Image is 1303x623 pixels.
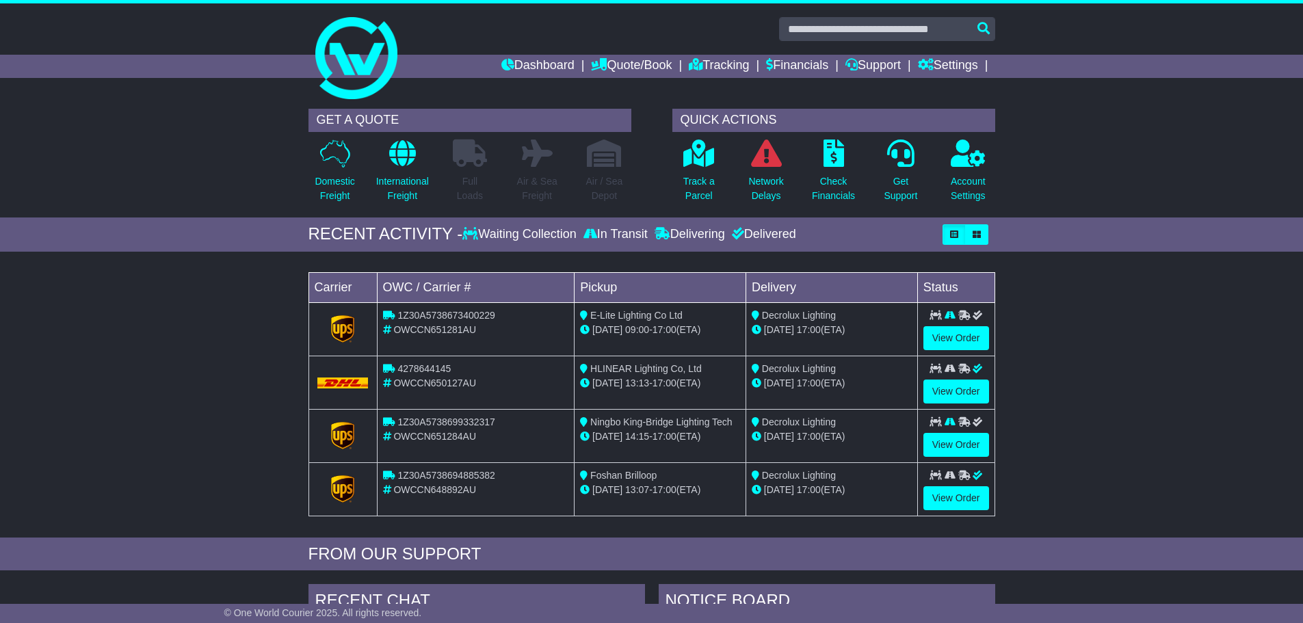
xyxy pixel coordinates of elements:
[845,55,901,78] a: Support
[884,174,917,203] p: Get Support
[797,324,821,335] span: 17:00
[764,484,794,495] span: [DATE]
[393,484,476,495] span: OWCCN648892AU
[797,377,821,388] span: 17:00
[331,315,354,343] img: GetCarrierServiceLogo
[575,272,746,302] td: Pickup
[397,363,451,374] span: 4278644145
[683,174,715,203] p: Track a Parcel
[653,484,676,495] span: 17:00
[728,227,796,242] div: Delivered
[580,429,740,444] div: - (ETA)
[812,174,855,203] p: Check Financials
[397,470,495,481] span: 1Z30A5738694885382
[331,422,354,449] img: GetCarrierServiceLogo
[308,272,377,302] td: Carrier
[950,139,986,211] a: AccountSettings
[591,55,672,78] a: Quote/Book
[517,174,557,203] p: Air & Sea Freight
[923,433,989,457] a: View Order
[653,324,676,335] span: 17:00
[462,227,579,242] div: Waiting Collection
[625,431,649,442] span: 14:15
[748,174,783,203] p: Network Delays
[653,431,676,442] span: 17:00
[923,486,989,510] a: View Order
[651,227,728,242] div: Delivering
[625,377,649,388] span: 13:13
[308,544,995,564] div: FROM OUR SUPPORT
[580,376,740,390] div: - (ETA)
[762,310,836,321] span: Decrolux Lighting
[883,139,918,211] a: GetSupport
[748,139,784,211] a: NetworkDelays
[766,55,828,78] a: Financials
[951,174,986,203] p: Account Settings
[659,584,995,621] div: NOTICE BOARD
[393,324,476,335] span: OWCCN651281AU
[377,272,575,302] td: OWC / Carrier #
[224,607,422,618] span: © One World Courier 2025. All rights reserved.
[923,326,989,350] a: View Order
[453,174,487,203] p: Full Loads
[797,431,821,442] span: 17:00
[376,174,429,203] p: International Freight
[592,377,622,388] span: [DATE]
[764,324,794,335] span: [DATE]
[590,416,733,427] span: Ningbo King-Bridge Lighting Tech
[592,431,622,442] span: [DATE]
[762,363,836,374] span: Decrolux Lighting
[762,416,836,427] span: Decrolux Lighting
[315,174,354,203] p: Domestic Freight
[752,376,912,390] div: (ETA)
[752,429,912,444] div: (ETA)
[501,55,575,78] a: Dashboard
[393,431,476,442] span: OWCCN651284AU
[625,324,649,335] span: 09:00
[308,224,463,244] div: RECENT ACTIVITY -
[397,310,495,321] span: 1Z30A5738673400229
[580,227,651,242] div: In Transit
[592,324,622,335] span: [DATE]
[590,363,702,374] span: HLINEAR Lighting Co, Ltd
[762,470,836,481] span: Decrolux Lighting
[376,139,430,211] a: InternationalFreight
[653,377,676,388] span: 17:00
[923,380,989,403] a: View Order
[689,55,749,78] a: Tracking
[393,377,476,388] span: OWCCN650127AU
[752,483,912,497] div: (ETA)
[317,377,369,388] img: DHL.png
[752,323,912,337] div: (ETA)
[764,377,794,388] span: [DATE]
[590,470,657,481] span: Foshan Brilloop
[811,139,856,211] a: CheckFinancials
[592,484,622,495] span: [DATE]
[672,109,995,132] div: QUICK ACTIONS
[308,584,645,621] div: RECENT CHAT
[590,310,683,321] span: E-Lite Lighting Co Ltd
[764,431,794,442] span: [DATE]
[586,174,623,203] p: Air / Sea Depot
[331,475,354,503] img: GetCarrierServiceLogo
[397,416,495,427] span: 1Z30A5738699332317
[918,55,978,78] a: Settings
[314,139,355,211] a: DomesticFreight
[797,484,821,495] span: 17:00
[308,109,631,132] div: GET A QUOTE
[580,483,740,497] div: - (ETA)
[683,139,715,211] a: Track aParcel
[917,272,995,302] td: Status
[746,272,917,302] td: Delivery
[580,323,740,337] div: - (ETA)
[625,484,649,495] span: 13:07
